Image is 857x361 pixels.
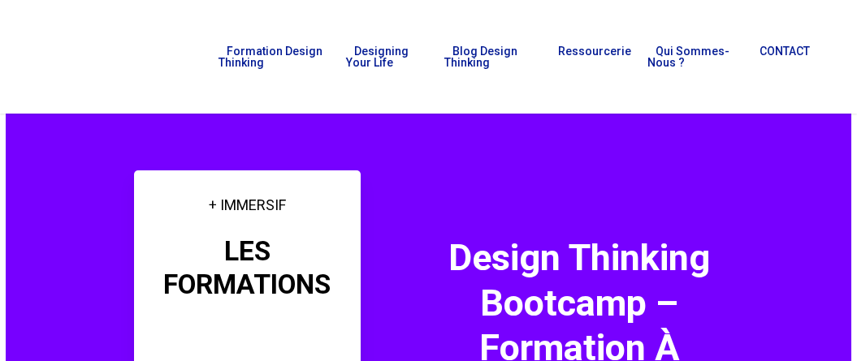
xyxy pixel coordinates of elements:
span: CONTACT [760,45,810,58]
span: Designing Your Life [346,45,409,69]
span: LES FORMATIONS [163,235,331,300]
a: Blog Design Thinking [444,45,533,68]
em: BOOTCAMP [172,307,322,338]
span: Blog Design Thinking [444,45,517,69]
a: Formation Design Thinking [219,45,330,68]
span: Formation Design Thinking [219,45,322,69]
a: Designing Your Life [346,45,429,68]
a: Ressourcerie [550,45,631,68]
span: Qui sommes-nous ? [647,45,729,69]
a: Qui sommes-nous ? [647,45,735,68]
img: French Future Academy [23,24,194,89]
a: CONTACT [751,45,810,68]
span: + IMMERSIF [209,196,286,213]
span: Ressourcerie [558,45,631,58]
